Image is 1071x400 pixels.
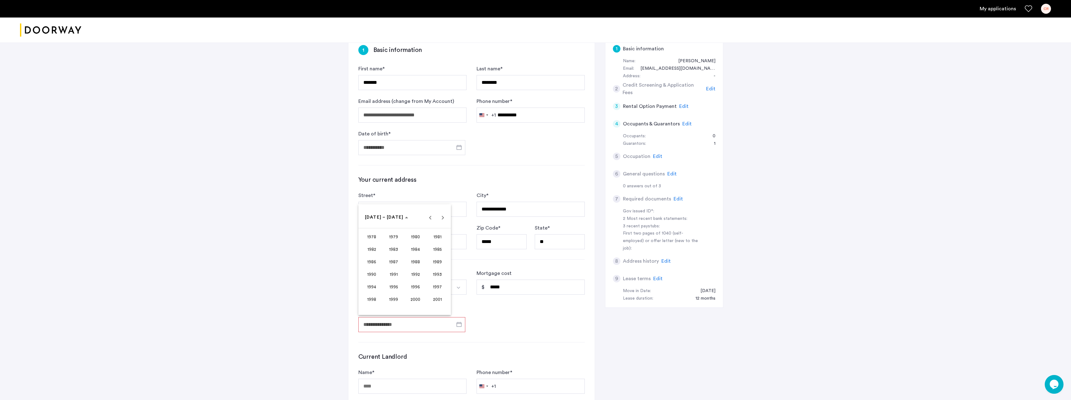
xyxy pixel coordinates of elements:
[384,281,403,292] span: 1995
[361,293,383,306] button: 1998
[362,231,381,242] span: 1978
[383,256,405,268] button: 1987
[383,268,405,281] button: 1991
[405,256,427,268] button: 1988
[384,269,403,280] span: 1991
[427,281,447,292] span: 1997
[362,269,381,280] span: 1990
[362,281,381,292] span: 1994
[405,268,427,281] button: 1992
[362,244,381,255] span: 1982
[427,244,447,255] span: 1985
[361,230,383,243] button: 1978
[427,256,447,267] span: 1989
[405,281,427,293] button: 1996
[362,212,411,223] button: Choose date
[406,281,425,292] span: 1996
[427,230,448,243] button: 1981
[384,294,403,305] span: 1999
[383,281,405,293] button: 1995
[384,256,403,267] span: 1987
[427,269,447,280] span: 1993
[405,230,427,243] button: 1980
[427,243,448,256] button: 1985
[365,215,404,220] span: [DATE] – [DATE]
[361,256,383,268] button: 1986
[362,256,381,267] span: 1986
[406,294,425,305] span: 2000
[383,230,405,243] button: 1979
[406,269,425,280] span: 1992
[405,243,427,256] button: 1984
[427,294,447,305] span: 2001
[384,244,403,255] span: 1983
[406,244,425,255] span: 1984
[383,243,405,256] button: 1983
[427,268,448,281] button: 1993
[406,231,425,242] span: 1980
[383,293,405,306] button: 1999
[427,256,448,268] button: 1989
[424,211,437,224] button: Previous 24 years
[362,294,381,305] span: 1998
[384,231,403,242] span: 1979
[427,293,448,306] button: 2001
[405,293,427,306] button: 2000
[437,211,449,224] button: Next 24 years
[406,256,425,267] span: 1988
[427,231,447,242] span: 1981
[361,281,383,293] button: 1994
[1045,375,1065,394] iframe: chat widget
[427,281,448,293] button: 1997
[361,243,383,256] button: 1982
[361,268,383,281] button: 1990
